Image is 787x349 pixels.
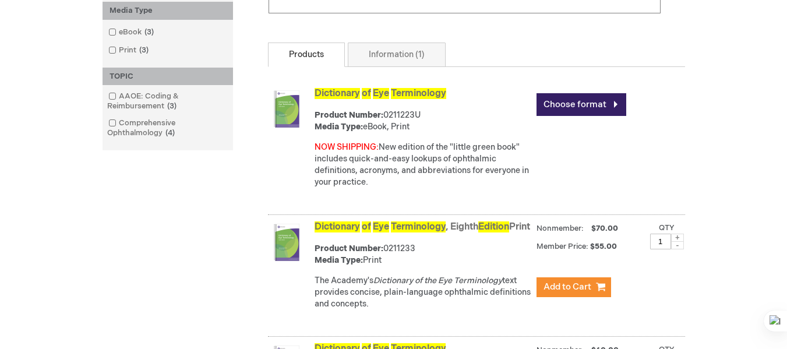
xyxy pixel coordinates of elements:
[659,223,675,232] label: Qty
[537,242,588,251] strong: Member Price:
[537,221,584,236] strong: Nonmember:
[315,255,363,265] strong: Media Type:
[105,27,158,38] a: eBook3
[590,242,619,251] span: $55.00
[537,277,611,297] button: Add to Cart
[590,224,620,233] span: $70.00
[105,118,230,139] a: Comprehensive Ophthalmology4
[373,221,389,232] span: Eye
[103,2,233,20] div: Media Type
[315,122,363,132] strong: Media Type:
[105,45,153,56] a: Print3
[362,221,371,232] span: of
[315,142,531,188] div: New edition of the "little green book" includes quick-and-easy lookups of ophthalmic definitions,...
[315,88,446,99] a: Dictionary of Eye Terminology
[315,243,531,266] div: 0211233 Print
[348,43,446,67] a: Information (1)
[268,90,305,128] img: Dictionary of Eye Terminology
[315,275,531,310] div: The Academy's text provides concise, plain-language ophthalmic definitions and concepts.
[362,88,371,99] span: of
[315,110,383,120] strong: Product Number:
[268,224,305,261] img: Dictionary of Eye Terminology, Eighth Edition Print
[537,93,626,116] a: Choose format
[373,88,389,99] span: Eye
[544,281,591,292] span: Add to Cart
[315,142,379,152] font: NOW SHIPPING:
[136,45,151,55] span: 3
[478,221,509,232] span: Edition
[315,88,360,99] span: Dictionary
[315,110,531,133] div: 0211223U eBook, Print
[142,27,157,37] span: 3
[315,221,360,232] span: Dictionary
[315,244,383,253] strong: Product Number:
[164,101,179,111] span: 3
[268,43,345,67] a: Products
[163,128,178,138] span: 4
[650,234,671,249] input: Qty
[391,88,446,99] span: Terminology
[391,221,446,232] span: Terminology
[105,91,230,112] a: AAOE: Coding & Reimbursement3
[103,68,233,86] div: TOPIC
[315,221,530,232] a: Dictionary of Eye Terminology, EighthEditionPrint
[373,276,502,285] em: Dictionary of the Eye Terminology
